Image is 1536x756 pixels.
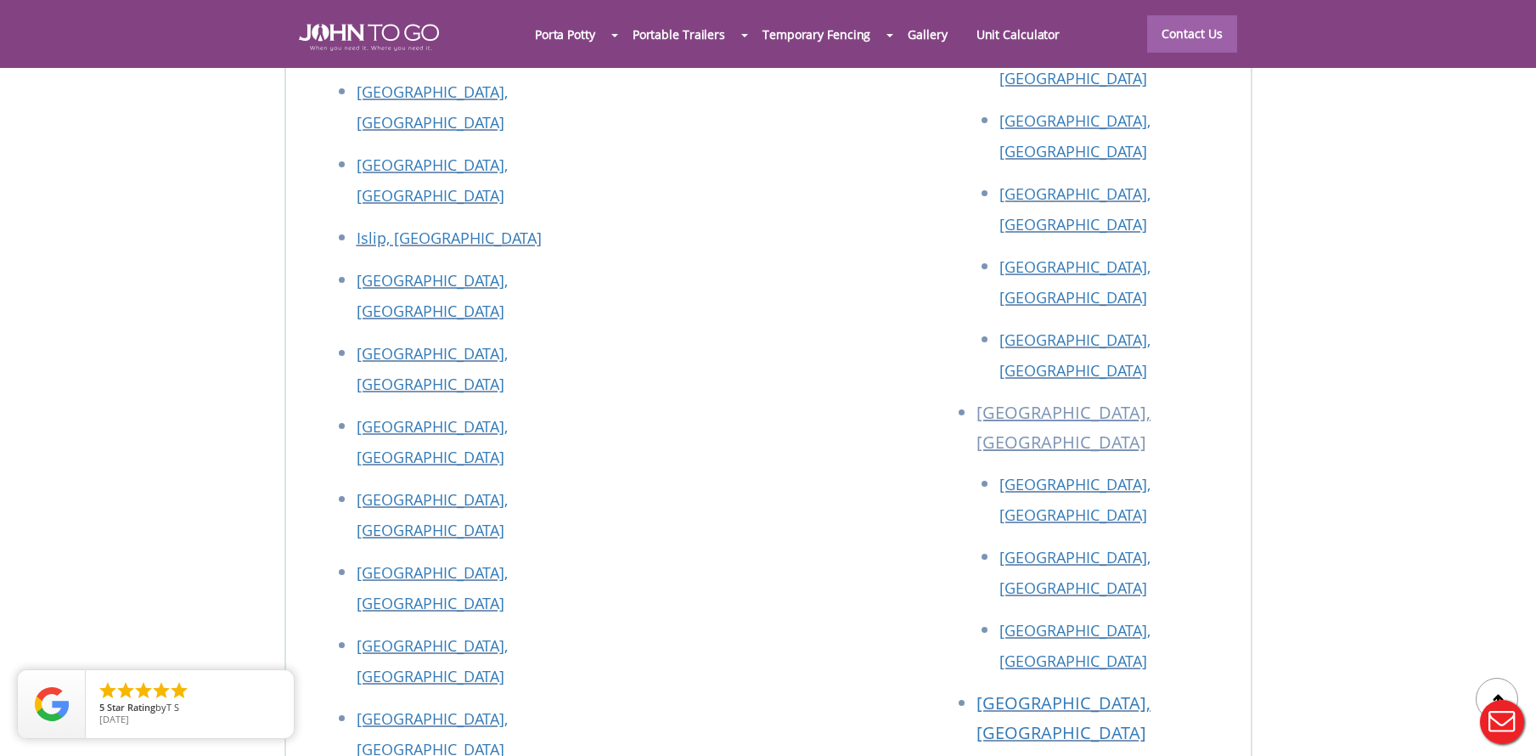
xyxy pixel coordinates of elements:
[357,635,508,686] a: [GEOGRAPHIC_DATA], [GEOGRAPHIC_DATA]
[357,228,542,248] a: Islip, [GEOGRAPHIC_DATA]
[151,680,172,701] li: 
[99,713,129,725] span: [DATE]
[962,16,1075,53] a: Unit Calculator
[748,16,885,53] a: Temporary Fencing
[299,24,439,51] img: JOHN to go
[999,620,1151,671] a: [GEOGRAPHIC_DATA], [GEOGRAPHIC_DATA]
[520,16,610,53] a: Porta Potty
[166,701,179,714] span: T S
[618,16,740,53] a: Portable Trailers
[35,687,69,721] img: Review Rating
[976,398,1234,469] li: [GEOGRAPHIC_DATA], [GEOGRAPHIC_DATA]
[999,257,1151,307] a: [GEOGRAPHIC_DATA], [GEOGRAPHIC_DATA]
[357,562,508,613] a: [GEOGRAPHIC_DATA], [GEOGRAPHIC_DATA]
[98,680,118,701] li: 
[999,330,1151,381] a: [GEOGRAPHIC_DATA], [GEOGRAPHIC_DATA]
[999,110,1151,161] a: [GEOGRAPHIC_DATA], [GEOGRAPHIC_DATA]
[357,155,508,206] a: [GEOGRAPHIC_DATA], [GEOGRAPHIC_DATA]
[999,183,1151,234] a: [GEOGRAPHIC_DATA], [GEOGRAPHIC_DATA]
[357,489,508,540] a: [GEOGRAPHIC_DATA], [GEOGRAPHIC_DATA]
[357,82,508,133] a: [GEOGRAPHIC_DATA], [GEOGRAPHIC_DATA]
[1468,688,1536,756] button: Live Chat
[133,680,154,701] li: 
[107,701,155,714] span: Star Rating
[999,474,1151,525] a: [GEOGRAPHIC_DATA], [GEOGRAPHIC_DATA]
[169,680,189,701] li: 
[115,680,136,701] li: 
[976,691,1151,744] a: [GEOGRAPHIC_DATA], [GEOGRAPHIC_DATA]
[999,547,1151,598] a: [GEOGRAPHIC_DATA], [GEOGRAPHIC_DATA]
[99,701,104,714] span: 5
[357,416,508,467] a: [GEOGRAPHIC_DATA], [GEOGRAPHIC_DATA]
[893,16,961,53] a: Gallery
[357,270,508,321] a: [GEOGRAPHIC_DATA], [GEOGRAPHIC_DATA]
[357,343,508,394] a: [GEOGRAPHIC_DATA], [GEOGRAPHIC_DATA]
[1147,15,1237,53] a: Contact Us
[99,702,280,714] span: by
